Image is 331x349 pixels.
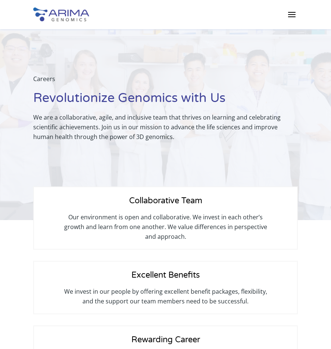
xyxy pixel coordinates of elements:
p: We invest in our people by offering excellent benefit packages, flexibility, and the support our ... [63,287,268,306]
p: Our environment is open and collaborative. We invest in each other’s growth and learn from one an... [63,212,268,241]
span: Excellent Benefits [131,270,200,280]
img: Arima-Genomics-logo [33,7,89,21]
p: Careers [33,74,298,90]
span: Rewarding Career [131,335,200,345]
h1: Revolutionize Genomics with Us [33,90,298,112]
span: Collaborative Team [129,196,202,206]
p: We are a collaborative, agile, and inclusive team that thrives on learning and celebrating scient... [33,112,298,142]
